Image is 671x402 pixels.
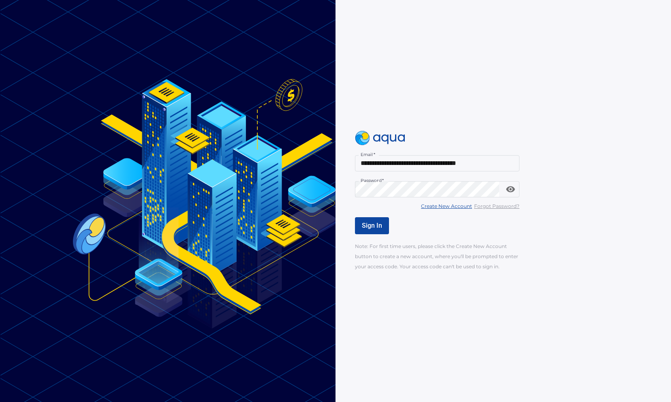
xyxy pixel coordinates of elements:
[362,222,382,229] span: Sign In
[361,177,384,184] label: Password
[361,152,375,158] label: Email
[421,203,472,209] u: Create New Account
[474,203,519,209] u: Forgot Password?
[355,131,405,145] img: logo
[355,243,518,269] span: Note: For first time users, please click the Create New Account button to create a new account, w...
[502,181,519,197] button: toggle password visibility
[355,217,389,234] button: Sign In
